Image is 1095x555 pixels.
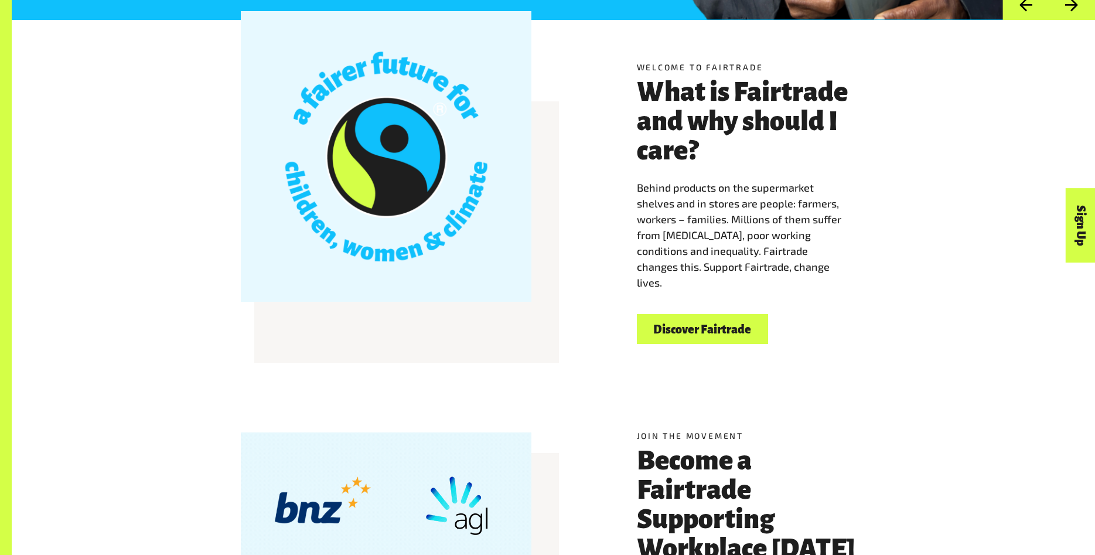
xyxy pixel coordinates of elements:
a: Discover Fairtrade [637,314,768,344]
span: Behind products on the supermarket shelves and in stores are people: farmers, workers – families.... [637,181,841,289]
h5: Welcome to Fairtrade [637,61,867,73]
h5: Join the movement [637,430,867,442]
h3: What is Fairtrade and why should I care? [637,77,867,165]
